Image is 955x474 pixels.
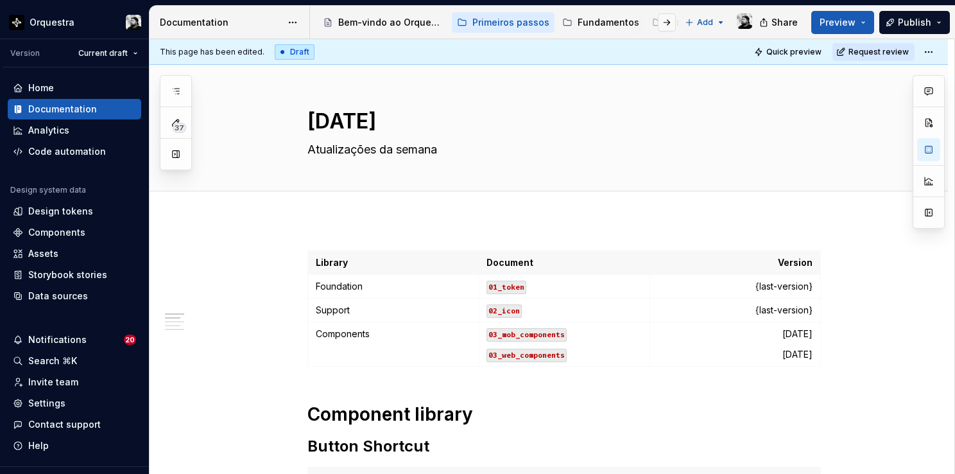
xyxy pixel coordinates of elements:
div: Components [28,226,85,239]
div: Contact support [28,418,101,431]
button: OrquestraLucas Angelo Marim [3,8,146,36]
div: Bem-vindo ao Orquestra! [338,16,444,29]
div: Assets [28,247,58,260]
div: Help [28,439,49,452]
img: Lucas Angelo Marim [737,13,752,29]
span: This page has been edited. [160,47,264,57]
h2: Button Shortcut [307,436,821,457]
div: Code automation [28,145,106,158]
a: Analytics [8,120,141,141]
span: Share [771,16,798,29]
span: Request review [848,47,909,57]
span: Current draft [78,48,128,58]
div: Documentation [160,16,281,29]
img: Lucas Angelo Marim [126,15,141,30]
h1: Component library [307,403,821,426]
a: Fundamentos [557,12,644,33]
button: Search ⌘K [8,351,141,371]
a: Assets [8,243,141,264]
div: Version [10,48,40,58]
p: [DATE] [658,328,813,340]
button: Contact support [8,414,141,435]
code: 03_mob_components [486,328,567,342]
button: Notifications20 [8,329,141,350]
a: Storybook stories [8,265,141,285]
div: Design tokens [28,205,93,218]
button: Current draft [73,44,144,62]
div: Invite team [28,376,78,389]
p: Support [316,304,470,317]
button: Share [753,11,806,34]
a: Primeiros passos [452,12,555,33]
div: Data sources [28,290,88,303]
button: Help [8,435,141,456]
span: 37 [173,123,186,133]
span: Quick preview [766,47,822,57]
img: 2d16a307-6340-4442-b48d-ad77c5bc40e7.png [9,15,24,30]
div: Primeiros passos [472,16,549,29]
button: Quick preview [750,43,827,61]
div: Page tree [318,10,678,35]
p: {last-version} [658,280,813,293]
div: Notifications [28,333,87,346]
p: {last-version} [658,304,813,317]
a: Settings [8,393,141,414]
div: Analytics [28,124,69,137]
span: 20 [124,335,136,345]
p: [DATE] [658,348,813,361]
span: Preview [820,16,856,29]
div: Design system data [10,185,86,195]
span: Publish [898,16,931,29]
div: Storybook stories [28,268,107,281]
span: Add [697,17,713,28]
textarea: Atualizações da semana [305,139,818,160]
p: Foundation [316,280,470,293]
a: Code automation [8,141,141,162]
a: Components [8,222,141,243]
button: Add [681,13,729,31]
a: Documentation [8,99,141,119]
button: Publish [879,11,950,34]
p: Library [316,256,470,269]
a: Data sources [8,286,141,306]
div: Orquestra [30,16,74,29]
code: 01_token [486,281,526,294]
p: Components [316,328,470,340]
code: 02_icon [486,304,522,318]
p: Version [658,256,813,269]
a: Bem-vindo ao Orquestra! [318,12,449,33]
div: Settings [28,397,65,410]
textarea: [DATE] [305,106,818,137]
button: Request review [832,43,915,61]
code: 03_web_components [486,349,567,362]
div: Fundamentos [578,16,639,29]
div: Home [28,82,54,94]
div: Search ⌘K [28,355,77,367]
div: Documentation [28,103,97,116]
div: Draft [275,44,314,60]
a: Design tokens [8,201,141,222]
button: Preview [811,11,874,34]
a: Invite team [8,372,141,392]
p: Document [486,256,641,269]
a: Home [8,78,141,98]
